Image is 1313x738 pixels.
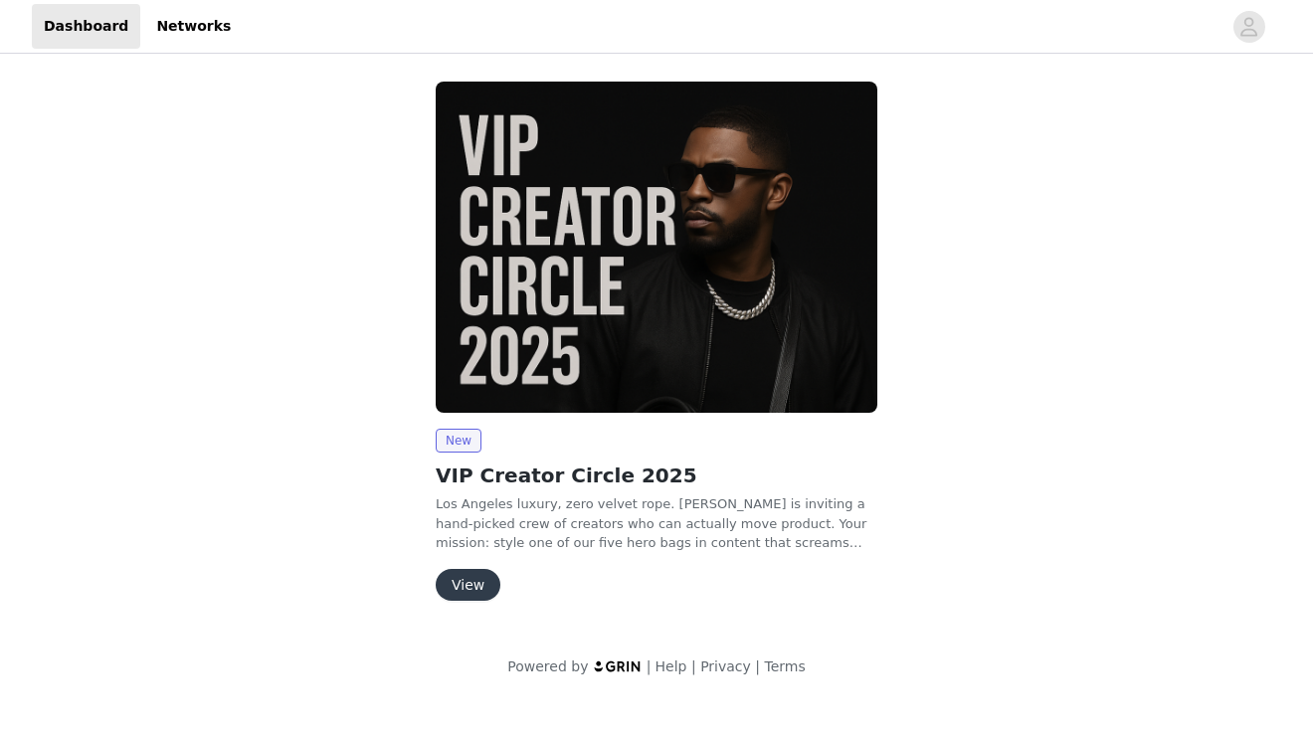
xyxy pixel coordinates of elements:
[436,569,500,601] button: View
[436,429,481,453] span: New
[647,658,652,674] span: |
[436,82,877,413] img: Tote&Carry
[436,461,877,490] h2: VIP Creator Circle 2025
[1239,11,1258,43] div: avatar
[764,658,805,674] a: Terms
[507,658,588,674] span: Powered by
[755,658,760,674] span: |
[436,494,877,553] p: Los Angeles luxury, zero velvet rope. [PERSON_NAME] is inviting a hand-picked crew of creators wh...
[700,658,751,674] a: Privacy
[691,658,696,674] span: |
[144,4,243,49] a: Networks
[436,578,500,593] a: View
[32,4,140,49] a: Dashboard
[656,658,687,674] a: Help
[593,659,643,672] img: logo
